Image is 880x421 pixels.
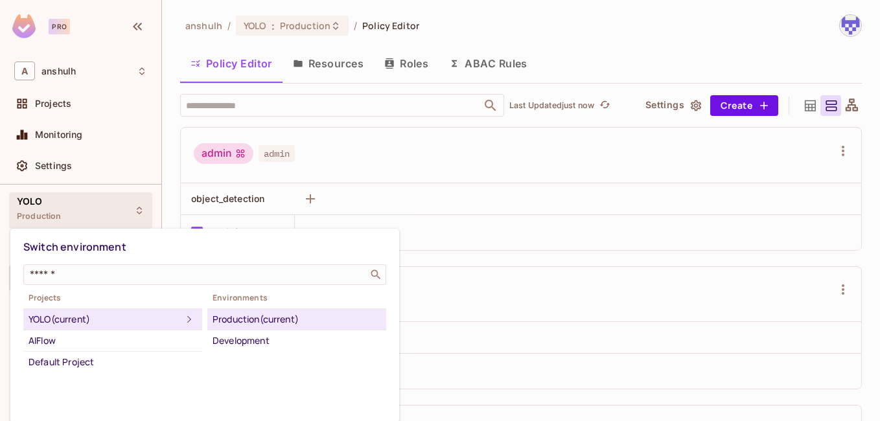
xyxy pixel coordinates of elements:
[29,312,181,327] div: YOLO (current)
[29,333,197,348] div: AIFlow
[213,333,381,348] div: Development
[207,293,386,303] span: Environments
[213,312,381,327] div: Production (current)
[23,293,202,303] span: Projects
[29,354,197,370] div: Default Project
[23,240,126,254] span: Switch environment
